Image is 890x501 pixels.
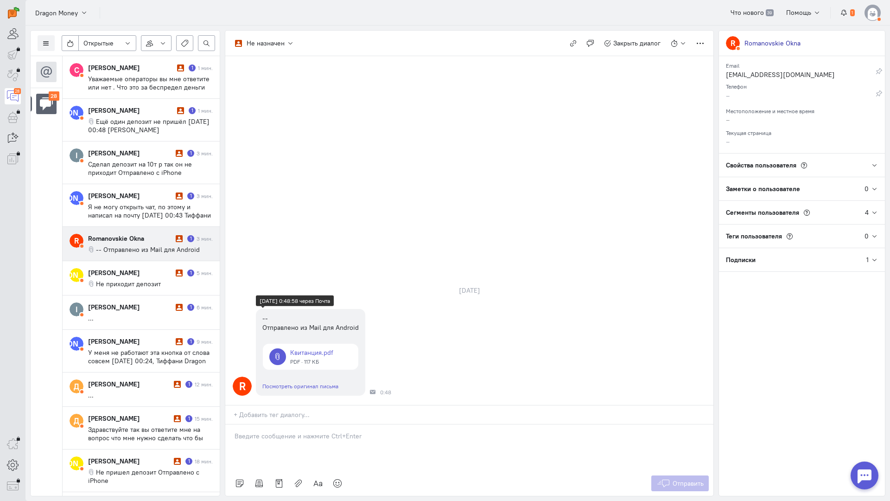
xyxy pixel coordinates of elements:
div: Почта [370,389,375,395]
div: Текущая страница [726,127,878,137]
button: Закрыть диалог [599,35,666,51]
i: Диалог не разобран [176,150,183,157]
span: Что нового [731,8,764,17]
a: 28 [5,88,21,104]
div: Есть неотвеченное сообщение пользователя [185,458,192,465]
span: ... [88,391,94,399]
div: 12 мин. [195,380,213,388]
i: Диалог не разобран [176,338,183,345]
img: carrot-quest.svg [8,7,19,19]
text: R [731,38,736,48]
span: Ещё один депозит не пришёл [DATE] 00:48 [PERSON_NAME] <[EMAIL_ADDRESS][DOMAIN_NAME]>: [88,117,210,142]
span: 0:48 [380,389,391,396]
text: I [76,150,78,160]
i: Диалог не разобран [176,235,183,242]
button: 1 [835,5,860,20]
div: Местоположение и местное время [726,105,878,115]
div: Romanovskie Okna [88,234,173,243]
span: Здравствуйте так вы ответите мне на вопрос что мне нужно сделать что бы депозит пришол? [DATE] 22... [88,425,203,467]
text: [PERSON_NAME] [46,458,107,468]
text: Д [74,416,79,425]
text: R [74,236,79,245]
span: Отправить [673,479,704,488]
div: 28 [49,91,60,101]
div: Romanovskie Okna [744,39,801,48]
span: – [726,137,730,146]
text: [PERSON_NAME] [46,108,107,117]
div: Есть неотвеченное сообщение пользователя [187,338,194,345]
span: У меня не работают эта кнопка от слова совсем [DATE] 00:24, Тиффани Dragon Money <[EMAIL_ADDRESS]... [88,348,210,382]
span: Уважаемые операторы вы мне ответите или нет . Что это за беспредел деньги перевёл по выданным рек... [88,75,212,150]
i: Диалог не разобран [176,193,183,199]
div: 1 мин. [198,64,213,72]
button: Отправить [651,475,709,491]
span: 39 [766,9,774,17]
span: Не пришел депозит Отправлено с iPhone [88,468,199,485]
i: Диалог не разобран [174,415,181,422]
div: [PERSON_NAME] [88,379,172,389]
a: Посмотреть оригинал письма [262,383,338,390]
button: Открытые [78,35,136,51]
text: [PERSON_NAME] [46,270,107,280]
text: С [74,65,79,75]
i: Диалог не разобран [177,107,184,114]
button: Помощь [781,5,826,20]
small: Телефон [726,81,747,90]
img: default-v4.png [865,5,881,21]
span: Свойства пользователя [726,161,796,169]
small: Email [726,60,739,69]
button: Не назначен [230,35,299,51]
text: R [239,379,246,393]
span: Закрыть диалог [613,39,661,47]
span: 1 [850,9,855,17]
div: 1 [866,255,869,264]
div: 4 [865,208,869,217]
div: Есть неотвеченное сообщение пользователя [187,193,194,199]
div: 0 [865,231,869,241]
div: 15 мин. [195,415,213,423]
div: [DATE] [449,284,490,297]
div: 3 мин. [197,235,213,243]
div: [PERSON_NAME] [88,63,175,72]
text: Д [74,381,79,391]
i: Диалог не разобран [174,381,181,388]
div: Есть неотвеченное сообщение пользователя [187,270,194,276]
div: -- Отправлено из Mail для Android [262,314,359,332]
div: Есть неотвеченное сообщение пользователя [187,150,194,157]
div: Не назначен [247,39,285,48]
span: Dragon Money [35,8,78,18]
span: -- Отправлено из Mail для Android [96,245,200,254]
span: Теги пользователя [726,232,782,240]
span: Сделал депозит на 10т р так он не приходит Отправлено с iPhone [88,160,192,177]
div: Заметки о пользователе [719,177,865,200]
div: 18 мин. [195,457,213,465]
span: Сегменты пользователя [726,208,799,217]
div: Есть неотвеченное сообщение пользователя [185,415,192,422]
text: [PERSON_NAME] [46,339,107,348]
span: – [726,116,730,124]
div: 5 мин. [197,269,213,277]
div: – [726,91,876,103]
div: [DATE] 0:48:58 через Почта [260,297,330,305]
div: Есть неотвеченное сообщение пользователя [187,304,194,311]
div: 0 [865,184,869,193]
div: Есть неотвеченное сообщение пользователя [187,235,194,242]
div: Есть неотвеченное сообщение пользователя [185,381,192,388]
div: 6 мин. [197,303,213,311]
div: Есть неотвеченное сообщение пользователя [189,64,196,71]
div: 28 [14,88,21,94]
span: Помощь [786,8,811,17]
div: 9 мин. [197,338,213,346]
div: 1 мин. [198,107,213,115]
i: Диалог не разобран [174,458,181,465]
i: Диалог не разобран [177,64,184,71]
text: I [76,304,78,314]
a: Что нового 39 [725,5,779,20]
div: 3 мин. [197,149,213,157]
div: [PERSON_NAME] [88,148,173,158]
i: Диалог не разобран [176,304,183,311]
span: ... [88,314,94,322]
text: [PERSON_NAME] [46,193,107,203]
div: [PERSON_NAME] [88,191,173,200]
div: [PERSON_NAME] [88,268,173,277]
